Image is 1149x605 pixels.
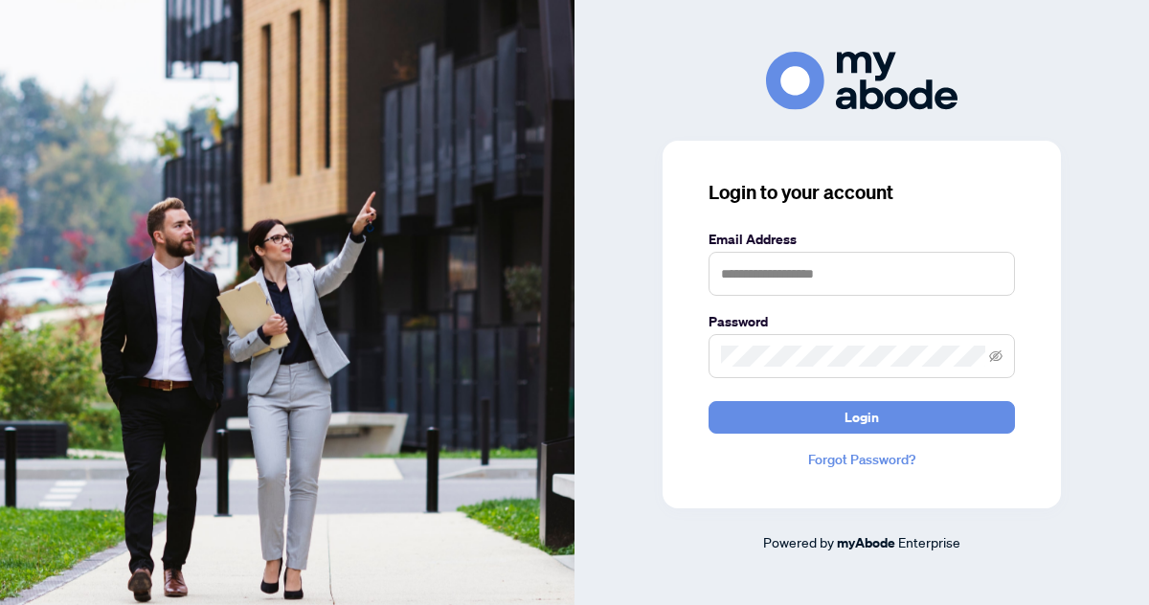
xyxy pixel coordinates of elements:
[837,532,895,553] a: myAbode
[709,311,1015,332] label: Password
[898,533,960,550] span: Enterprise
[709,449,1015,470] a: Forgot Password?
[766,52,957,110] img: ma-logo
[989,349,1003,363] span: eye-invisible
[709,401,1015,434] button: Login
[709,229,1015,250] label: Email Address
[763,533,834,550] span: Powered by
[709,179,1015,206] h3: Login to your account
[845,402,879,433] span: Login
